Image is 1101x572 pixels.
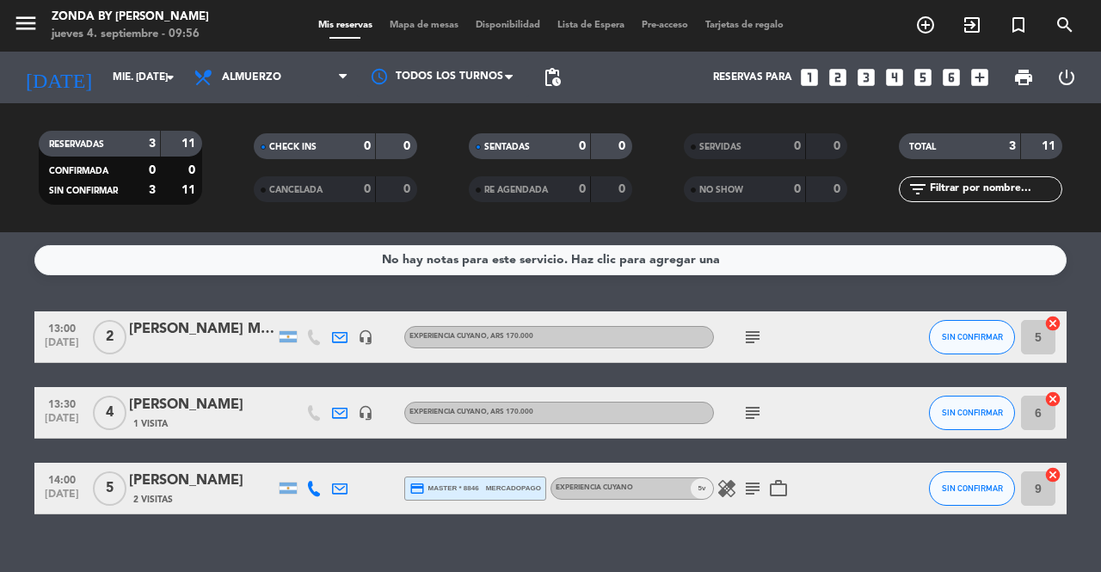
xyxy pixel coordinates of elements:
[484,143,530,151] span: SENTADAS
[409,481,479,496] span: master * 8846
[969,66,991,89] i: add_box
[633,21,697,30] span: Pre-acceso
[13,10,39,42] button: menu
[929,471,1015,506] button: SIN CONFIRMAR
[188,164,199,176] strong: 0
[49,140,104,149] span: RESERVADAS
[798,66,821,89] i: looks_one
[358,405,373,421] i: headset_mic
[269,143,317,151] span: CHECK INS
[915,15,936,35] i: add_circle_outline
[13,58,104,96] i: [DATE]
[942,408,1003,417] span: SIN CONFIRMAR
[269,186,323,194] span: CANCELADA
[542,67,563,88] span: pending_actions
[1045,52,1088,103] div: LOG OUT
[794,140,801,152] strong: 0
[942,483,1003,493] span: SIN CONFIRMAR
[129,318,275,341] div: [PERSON_NAME] Mitre
[768,478,789,499] i: work_outline
[133,493,173,507] span: 2 Visitas
[1008,15,1029,35] i: turned_in_not
[52,26,209,43] div: jueves 4. septiembre - 09:56
[358,329,373,345] i: headset_mic
[40,393,83,413] span: 13:30
[403,183,414,195] strong: 0
[855,66,877,89] i: looks_3
[181,184,199,196] strong: 11
[486,483,541,494] span: mercadopago
[618,140,629,152] strong: 0
[49,187,118,195] span: SIN CONFIRMAR
[883,66,906,89] i: looks_4
[133,417,168,431] span: 1 Visita
[713,71,792,83] span: Reservas para
[699,186,743,194] span: NO SHOW
[907,179,928,200] i: filter_list
[310,21,381,30] span: Mis reservas
[467,21,549,30] span: Disponibilidad
[942,332,1003,341] span: SIN CONFIRMAR
[40,413,83,433] span: [DATE]
[93,396,126,430] span: 4
[409,481,425,496] i: credit_card
[487,409,533,415] span: , ARS 170.000
[40,317,83,337] span: 13:00
[160,67,181,88] i: arrow_drop_down
[833,140,844,152] strong: 0
[129,394,275,416] div: [PERSON_NAME]
[929,320,1015,354] button: SIN CONFIRMAR
[697,21,792,30] span: Tarjetas de regalo
[827,66,849,89] i: looks_two
[403,140,414,152] strong: 0
[1055,15,1075,35] i: search
[1013,67,1034,88] span: print
[149,164,156,176] strong: 0
[93,320,126,354] span: 2
[691,478,713,499] span: v
[409,409,533,415] span: EXPERIENCIA CUYANO
[717,478,737,499] i: healing
[1056,67,1077,88] i: power_settings_new
[93,471,126,506] span: 5
[699,143,741,151] span: SERVIDAS
[912,66,934,89] i: looks_5
[1042,140,1059,152] strong: 11
[579,140,586,152] strong: 0
[222,71,281,83] span: Almuerzo
[742,478,763,499] i: subject
[1044,466,1061,483] i: cancel
[40,489,83,508] span: [DATE]
[929,396,1015,430] button: SIN CONFIRMAR
[129,470,275,492] div: [PERSON_NAME]
[40,469,83,489] span: 14:00
[928,180,1061,199] input: Filtrar por nombre...
[364,183,371,195] strong: 0
[149,184,156,196] strong: 3
[1044,315,1061,332] i: cancel
[49,167,108,175] span: CONFIRMADA
[487,333,533,340] span: , ARS 170.000
[381,21,467,30] span: Mapa de mesas
[833,183,844,195] strong: 0
[181,138,199,150] strong: 11
[52,9,209,26] div: Zonda by [PERSON_NAME]
[909,143,936,151] span: TOTAL
[549,21,633,30] span: Lista de Espera
[618,183,629,195] strong: 0
[742,327,763,348] i: subject
[940,66,963,89] i: looks_6
[742,403,763,423] i: subject
[698,483,702,494] span: 5
[556,484,633,491] span: EXPERIENCIA CUYANO
[794,183,801,195] strong: 0
[13,10,39,36] i: menu
[409,333,533,340] span: EXPERIENCIA CUYANO
[364,140,371,152] strong: 0
[962,15,982,35] i: exit_to_app
[382,250,720,270] div: No hay notas para este servicio. Haz clic para agregar una
[1009,140,1016,152] strong: 3
[1044,391,1061,408] i: cancel
[149,138,156,150] strong: 3
[40,337,83,357] span: [DATE]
